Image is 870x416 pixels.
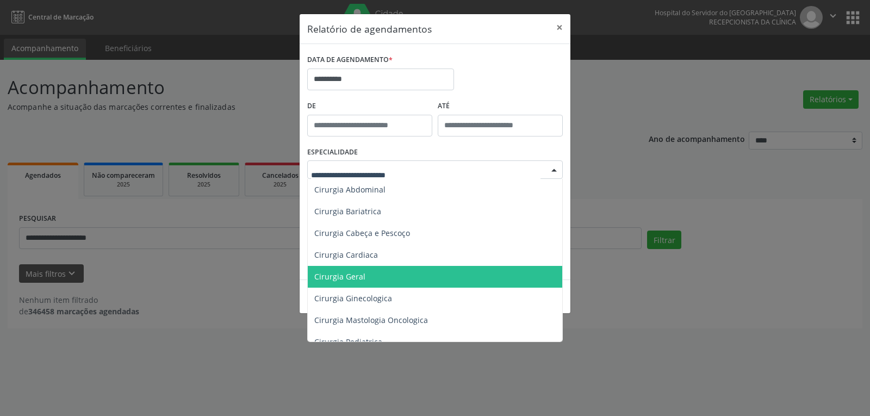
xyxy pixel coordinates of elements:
span: Cirurgia Abdominal [314,184,386,195]
span: Cirurgia Mastologia Oncologica [314,315,428,325]
label: DATA DE AGENDAMENTO [307,52,393,69]
label: ATÉ [438,98,563,115]
h5: Relatório de agendamentos [307,22,432,36]
span: Cirurgia Bariatrica [314,206,381,216]
span: Cirurgia Geral [314,271,365,282]
label: ESPECIALIDADE [307,144,358,161]
button: Close [549,14,570,41]
span: Cirurgia Pediatrica [314,337,382,347]
label: De [307,98,432,115]
span: Cirurgia Cardiaca [314,250,378,260]
span: Cirurgia Cabeça e Pescoço [314,228,410,238]
span: Cirurgia Ginecologica [314,293,392,303]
